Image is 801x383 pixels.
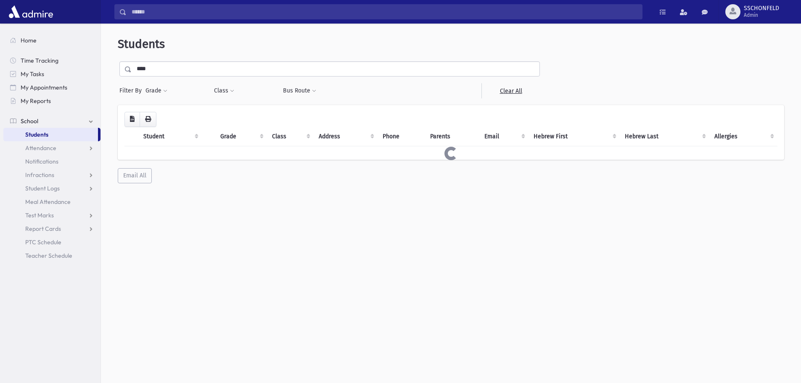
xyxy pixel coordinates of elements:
span: Students [118,37,165,51]
span: My Appointments [21,84,67,91]
span: School [21,117,38,125]
span: Infractions [25,171,54,179]
span: Student Logs [25,185,60,192]
a: Notifications [3,155,100,168]
span: Attendance [25,144,56,152]
span: Report Cards [25,225,61,232]
span: Filter By [119,86,145,95]
button: Grade [145,83,168,98]
a: Test Marks [3,209,100,222]
a: My Reports [3,94,100,108]
span: PTC Schedule [25,238,61,246]
span: Home [21,37,37,44]
span: Time Tracking [21,57,58,64]
a: Time Tracking [3,54,100,67]
button: Class [214,83,235,98]
span: Admin [744,12,779,18]
a: Report Cards [3,222,100,235]
span: SSCHONFELD [744,5,779,12]
span: Notifications [25,158,58,165]
a: Meal Attendance [3,195,100,209]
span: Test Marks [25,211,54,219]
a: My Appointments [3,81,100,94]
input: Search [127,4,642,19]
th: Address [314,127,378,146]
th: Allergies [709,127,777,146]
th: Hebrew Last [620,127,710,146]
a: Student Logs [3,182,100,195]
th: Email [479,127,529,146]
a: Home [3,34,100,47]
img: AdmirePro [7,3,55,20]
th: Class [267,127,314,146]
a: School [3,114,100,128]
a: Infractions [3,168,100,182]
a: PTC Schedule [3,235,100,249]
th: Phone [378,127,425,146]
th: Parents [425,127,479,146]
th: Student [138,127,202,146]
button: Email All [118,168,152,183]
span: My Tasks [21,70,44,78]
button: Print [140,112,156,127]
button: CSV [124,112,140,127]
a: Attendance [3,141,100,155]
span: Meal Attendance [25,198,71,206]
th: Hebrew First [529,127,619,146]
span: My Reports [21,97,51,105]
button: Bus Route [283,83,317,98]
span: Teacher Schedule [25,252,72,259]
a: My Tasks [3,67,100,81]
span: Students [25,131,48,138]
th: Grade [215,127,267,146]
a: Teacher Schedule [3,249,100,262]
a: Clear All [481,83,540,98]
a: Students [3,128,98,141]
